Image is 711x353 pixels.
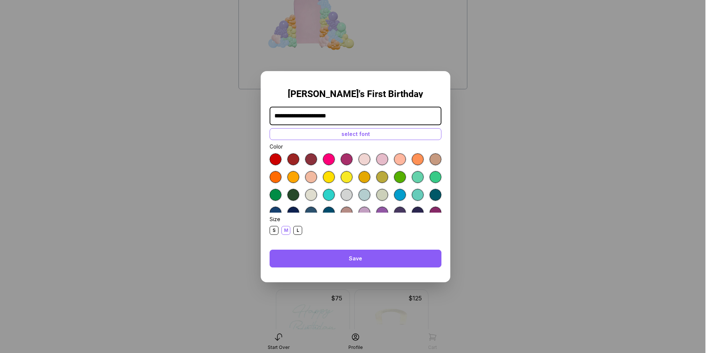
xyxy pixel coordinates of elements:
[293,226,302,235] div: L
[281,226,290,235] div: M
[270,226,278,235] div: S
[270,143,441,150] div: Color
[270,216,441,223] div: Size
[270,250,441,267] div: Save
[288,90,423,98] div: [PERSON_NAME]'s First Birthday
[270,128,441,140] div: select font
